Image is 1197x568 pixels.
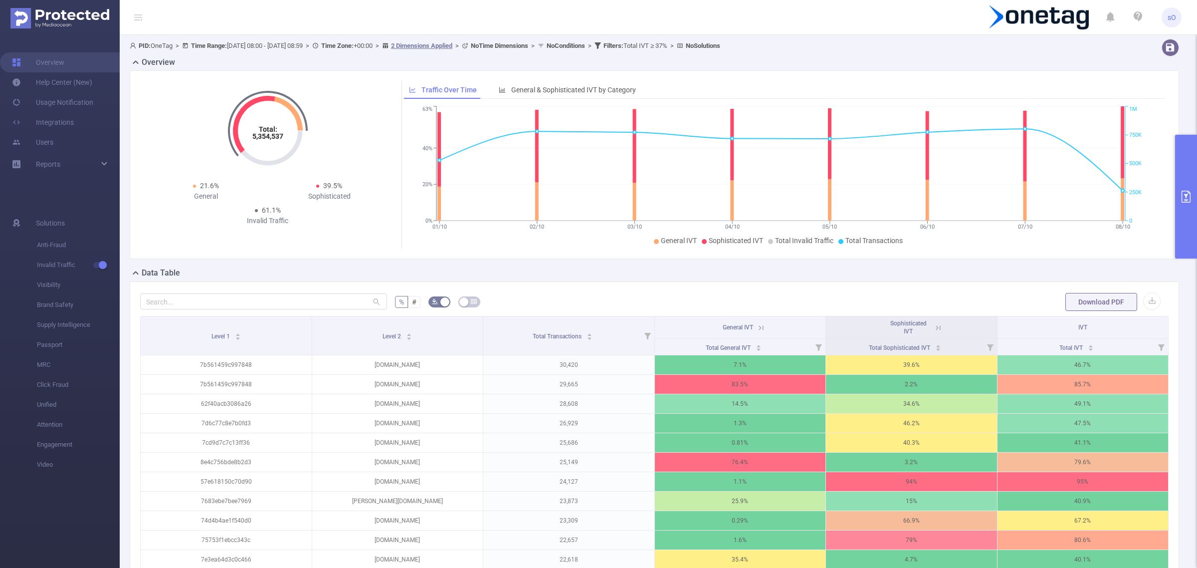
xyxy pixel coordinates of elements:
p: 7b561459c997848 [141,375,312,394]
p: 79% [826,531,997,550]
u: 2 Dimensions Applied [391,42,452,49]
div: Invalid Traffic [206,216,330,226]
tspan: 5,354,537 [252,132,283,140]
img: Protected Media [10,8,109,28]
p: 46.2% [826,414,997,433]
i: Filter menu [1154,339,1168,355]
span: > [585,42,595,49]
p: [DOMAIN_NAME] [312,433,483,452]
p: 29,665 [483,375,654,394]
i: icon: bar-chart [499,86,506,93]
span: General IVT [661,237,697,245]
tspan: Total: [258,125,277,133]
p: 57e618150c70d90 [141,472,312,491]
p: 7d6c77c8e7b0fd3 [141,414,312,433]
span: Brand Safety [37,295,120,315]
h2: Overview [142,56,175,68]
span: > [373,42,382,49]
i: icon: caret-down [587,336,592,339]
p: 1.3% [655,414,826,433]
span: Total Sophisticated IVT [869,344,932,351]
p: 23,873 [483,492,654,511]
p: 66.9% [826,511,997,530]
span: Invalid Traffic [37,255,120,275]
i: icon: caret-up [235,332,240,335]
span: General IVT [723,324,753,331]
i: icon: caret-up [936,343,941,346]
p: 0.29% [655,511,826,530]
div: Sort [406,332,412,338]
i: icon: caret-up [406,332,412,335]
div: Sort [235,332,241,338]
p: [DOMAIN_NAME] [312,472,483,491]
b: No Time Dimensions [471,42,528,49]
span: Solutions [36,213,65,233]
i: Filter menu [811,339,825,355]
b: PID: [139,42,151,49]
span: Total Invalid Traffic [775,237,833,245]
tspan: 40% [422,145,432,152]
span: 61.1% [262,206,281,214]
p: 0.81% [655,433,826,452]
b: Time Range: [191,42,227,49]
p: 49.1% [997,394,1169,413]
span: Reports [36,160,60,168]
p: [DOMAIN_NAME] [312,531,483,550]
b: No Solutions [686,42,720,49]
span: MRC [37,355,120,375]
tspan: 05/10 [822,224,837,230]
span: Supply Intelligence [37,315,120,335]
p: 85.7% [997,375,1169,394]
b: Filters : [603,42,623,49]
p: 25.9% [655,492,826,511]
span: Visibility [37,275,120,295]
p: 2.2% [826,375,997,394]
p: 74d4b4ae1f540d0 [141,511,312,530]
p: 25,149 [483,453,654,472]
span: Sophisticated IVT [890,320,927,335]
i: icon: caret-up [587,332,592,335]
p: 41.1% [997,433,1169,452]
tspan: 250K [1129,189,1142,196]
p: 24,127 [483,472,654,491]
p: 39.6% [826,355,997,374]
span: Level 2 [383,333,402,340]
span: 21.6% [200,182,219,190]
span: Total Transactions [533,333,583,340]
p: 95% [997,472,1169,491]
p: 26,929 [483,414,654,433]
tspan: 500K [1129,161,1142,167]
a: Users [12,132,53,152]
a: Usage Notification [12,92,93,112]
i: icon: caret-down [406,336,412,339]
p: [PERSON_NAME][DOMAIN_NAME] [312,492,483,511]
span: Passport [37,335,120,355]
p: 40.9% [997,492,1169,511]
div: Sort [587,332,593,338]
span: > [303,42,312,49]
p: 40.3% [826,433,997,452]
p: [DOMAIN_NAME] [312,453,483,472]
p: 7.1% [655,355,826,374]
tspan: 08/10 [1115,224,1130,230]
tspan: 06/10 [920,224,935,230]
span: Unified [37,395,120,415]
p: [DOMAIN_NAME] [312,375,483,394]
p: 28,608 [483,394,654,413]
p: [DOMAIN_NAME] [312,355,483,374]
p: 76.4% [655,453,826,472]
span: Attention [37,415,120,435]
tspan: 0% [425,218,432,224]
tspan: 1M [1129,106,1137,113]
span: Level 1 [211,333,231,340]
p: 75753f1ebcc343c [141,531,312,550]
i: icon: caret-down [936,347,941,350]
span: Anti-Fraud [37,235,120,255]
p: 79.6% [997,453,1169,472]
div: Sort [1088,343,1094,349]
button: Download PDF [1065,293,1137,311]
div: Sort [756,343,762,349]
p: 46.7% [997,355,1169,374]
div: Sophisticated [268,191,392,202]
span: sO [1168,7,1176,27]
